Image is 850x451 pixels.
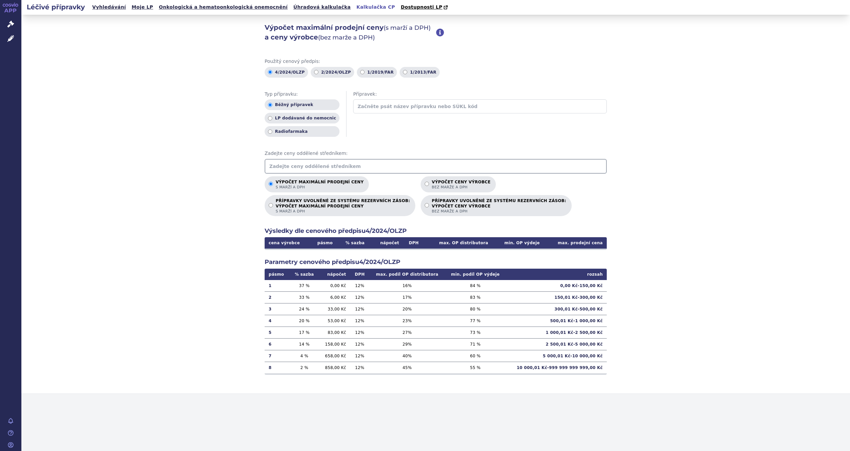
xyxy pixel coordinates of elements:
label: 2/2024/OLZP [311,67,354,78]
td: 80 % [445,303,506,315]
td: 0,00 Kč - 150,00 Kč [506,280,607,292]
input: LP dodávané do nemocnic [268,116,272,120]
span: (s marží a DPH) [384,24,431,31]
td: 16 % [369,280,445,292]
th: rozsah [506,269,607,280]
input: Výpočet ceny výrobcebez marže a DPH [425,182,429,186]
th: max. prodejní cena [544,237,607,249]
td: 1 000,01 Kč - 2 500,00 Kč [506,327,607,338]
input: 4/2024/OLZP [268,70,272,74]
td: 4 [265,315,290,327]
td: 83,00 Kč [319,327,350,338]
td: 83 % [445,291,506,303]
td: 12 % [350,327,370,338]
span: Typ přípravku: [265,91,339,98]
td: 6 [265,338,290,350]
th: DPH [403,237,425,249]
td: 55 % [445,362,506,373]
td: 4 % [290,350,319,362]
td: 6,00 Kč [319,291,350,303]
td: 29 % [369,338,445,350]
td: 12 % [350,315,370,327]
td: 77 % [445,315,506,327]
td: 20 % [290,315,319,327]
p: PŘÍPRAVKY UVOLNĚNÉ ZE SYSTÉMU REZERVNÍCH ZÁSOB: [432,198,566,214]
td: 33,00 Kč [319,303,350,315]
td: 0,00 Kč [319,280,350,292]
td: 500,01 Kč - 1 000,00 Kč [506,315,607,327]
label: 4/2024/OLZP [265,67,308,78]
td: 37 % [290,280,319,292]
th: DPH [350,269,370,280]
td: 8 [265,362,290,373]
td: 12 % [350,303,370,315]
td: 12 % [350,362,370,373]
a: Kalkulačka CP [355,3,397,12]
td: 7 [265,350,290,362]
h2: Parametry cenového předpisu 4/2024/OLZP [265,258,607,266]
th: % sazba [339,237,371,249]
td: 10 000,01 Kč - 999 999 999 999,00 Kč [506,362,607,373]
th: cena výrobce [265,237,311,249]
td: 40 % [369,350,445,362]
h2: Výsledky dle cenového předpisu 4/2024/OLZP [265,227,607,235]
td: 3 [265,303,290,315]
th: nápočet [319,269,350,280]
strong: VÝPOČET CENY VÝROBCE [432,203,566,209]
td: 14 % [290,338,319,350]
td: 17 % [369,291,445,303]
th: nápočet [371,237,403,249]
span: s marží a DPH [276,209,410,214]
a: Onkologická a hematoonkologická onemocnění [157,3,290,12]
td: 858,00 Kč [319,362,350,373]
td: 23 % [369,315,445,327]
span: bez marže a DPH [432,209,566,214]
td: 17 % [290,327,319,338]
td: 658,00 Kč [319,350,350,362]
a: Vyhledávání [90,3,128,12]
td: 27 % [369,327,445,338]
td: 84 % [445,280,506,292]
th: % sazba [290,269,319,280]
td: 71 % [445,338,506,350]
h2: Léčivé přípravky [21,2,90,12]
td: 5 000,01 Kč - 10 000,00 Kč [506,350,607,362]
td: 73 % [445,327,506,338]
input: Výpočet maximální prodejní cenys marží a DPH [269,182,273,186]
span: Přípravek: [353,91,607,98]
th: pásmo [311,237,339,249]
td: 12 % [350,291,370,303]
label: 1/2013/FAR [400,67,440,78]
input: 2/2024/OLZP [314,70,318,74]
td: 300,01 Kč - 500,00 Kč [506,303,607,315]
th: max. OP distributora [424,237,492,249]
td: 158,00 Kč [319,338,350,350]
a: Moje LP [130,3,155,12]
td: 12 % [350,338,370,350]
th: max. podíl OP distributora [369,269,445,280]
td: 2 % [290,362,319,373]
input: 1/2019/FAR [360,70,365,74]
span: Dostupnosti LP [401,4,442,10]
td: 2 500,01 Kč - 5 000,00 Kč [506,338,607,350]
label: LP dodávané do nemocnic [265,113,339,123]
span: s marží a DPH [276,185,364,190]
span: Použitý cenový předpis: [265,58,607,65]
strong: VÝPOČET MAXIMÁLNÍ PRODEJNÍ CENY [276,203,410,209]
td: 12 % [350,350,370,362]
td: 33 % [290,291,319,303]
input: Zadejte ceny oddělené středníkem [265,159,607,174]
td: 150,01 Kč - 300,00 Kč [506,291,607,303]
td: 2 [265,291,290,303]
span: Zadejte ceny oddělené středníkem: [265,150,607,157]
th: min. podíl OP výdeje [445,269,506,280]
label: Radiofarmaka [265,126,339,137]
td: 24 % [290,303,319,315]
td: 20 % [369,303,445,315]
input: 1/2013/FAR [403,70,407,74]
td: 12 % [350,280,370,292]
td: 45 % [369,362,445,373]
p: PŘÍPRAVKY UVOLNĚNÉ ZE SYSTÉMU REZERVNÍCH ZÁSOB: [276,198,410,214]
th: min. OP výdeje [492,237,544,249]
label: Běžný přípravek [265,99,339,110]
